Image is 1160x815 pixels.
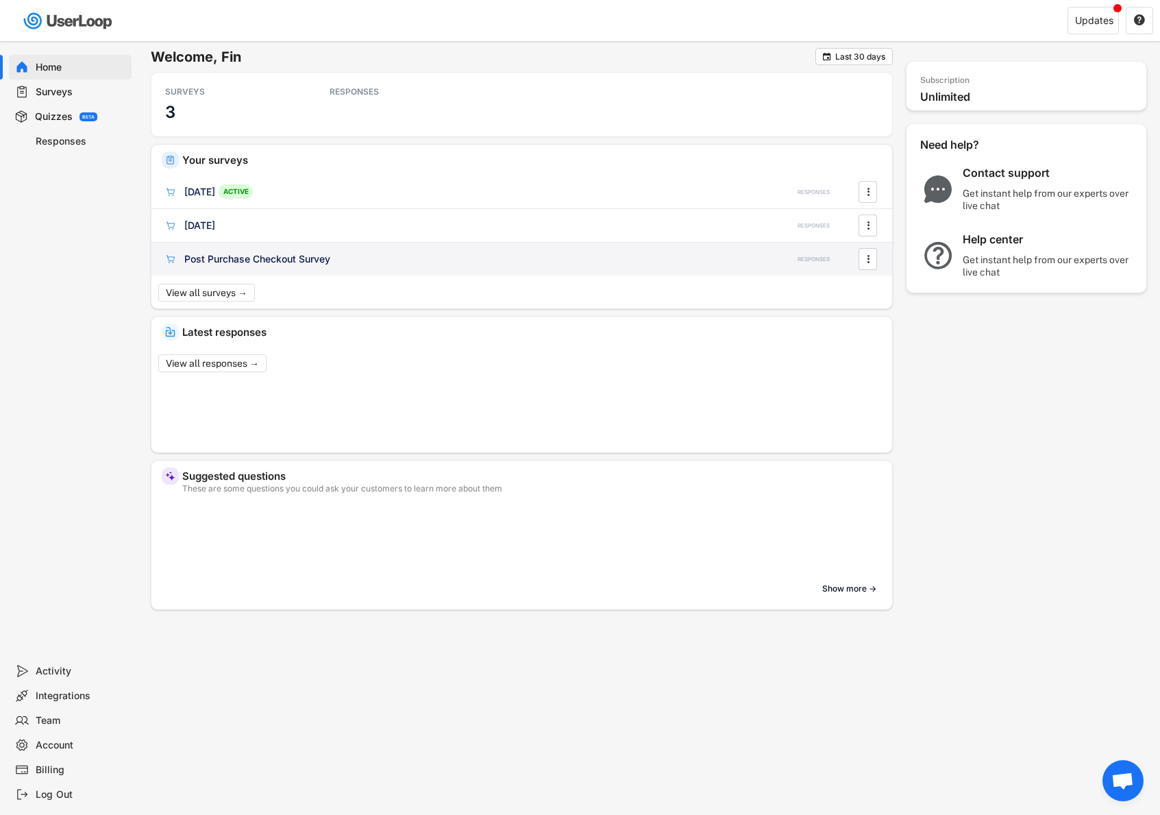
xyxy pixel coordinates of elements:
[158,284,255,302] button: View all surveys →
[21,7,117,35] img: userloop-logo-01.svg
[330,86,453,97] div: RESPONSES
[184,252,330,266] div: Post Purchase Checkout Survey
[861,182,875,202] button: 
[920,175,956,203] img: ChatMajor.svg
[920,242,956,269] img: QuestionMarkInverseMajor.svg
[184,219,215,232] div: [DATE]
[165,327,175,337] img: IncomingMajor.svg
[219,184,253,199] div: ACTIVE
[963,232,1134,247] div: Help center
[184,185,215,199] div: [DATE]
[1102,760,1144,801] div: Open chat
[82,114,95,119] div: BETA
[920,75,970,86] div: Subscription
[36,86,126,99] div: Surveys
[861,249,875,269] button: 
[835,53,885,61] div: Last 30 days
[182,327,882,337] div: Latest responses
[158,354,267,372] button: View all responses →
[35,110,73,123] div: Quizzes
[36,739,126,752] div: Account
[798,222,830,230] div: RESPONSES
[182,471,882,481] div: Suggested questions
[861,215,875,236] button: 
[165,101,175,123] h3: 3
[867,218,869,232] text: 
[963,166,1134,180] div: Contact support
[920,138,1016,152] div: Need help?
[165,86,288,97] div: SURVEYS
[36,714,126,727] div: Team
[867,184,869,199] text: 
[817,579,882,599] button: Show more →
[823,51,831,62] text: 
[36,690,126,703] div: Integrations
[36,764,126,777] div: Billing
[963,187,1134,212] div: Get instant help from our experts over live chat
[165,471,175,481] img: MagicMajor%20%28Purple%29.svg
[963,254,1134,278] div: Get instant help from our experts over live chat
[36,788,126,801] div: Log Out
[36,665,126,678] div: Activity
[182,485,882,493] div: These are some questions you could ask your customers to learn more about them
[822,51,832,62] button: 
[798,256,830,263] div: RESPONSES
[36,61,126,74] div: Home
[151,48,815,66] h6: Welcome, Fin
[1075,16,1113,25] div: Updates
[920,90,1139,104] div: Unlimited
[36,135,126,148] div: Responses
[1134,14,1145,26] text: 
[1133,14,1146,27] button: 
[798,188,830,196] div: RESPONSES
[867,252,869,266] text: 
[182,155,882,165] div: Your surveys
